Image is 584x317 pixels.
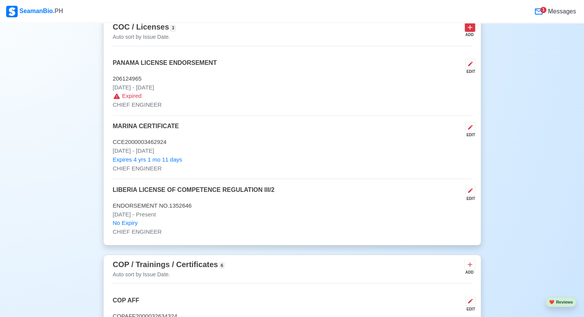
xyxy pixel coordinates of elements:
[113,201,472,210] p: ENDORSEMENT NO.1352646
[113,260,218,268] span: COP / Trainings / Certificates
[113,185,275,201] p: LIBERIA LICENSE OF COMPETENCE REGULATION III/2
[113,270,225,278] p: Auto sort by Issue Date.
[122,92,142,101] span: Expired
[462,132,475,138] div: EDIT
[113,101,472,109] p: CHIEF ENGINEER
[462,306,475,312] div: EDIT
[540,7,546,13] div: 1
[6,6,18,17] img: Logo
[113,227,472,236] p: CHIEF ENGINEER
[113,296,139,312] p: COP AFF
[113,122,179,138] p: MARINA CERTIFICATE
[113,23,169,31] span: COC / Licenses
[113,33,175,41] p: Auto sort by Issue Date.
[462,69,475,74] div: EDIT
[465,269,474,275] div: ADD
[113,210,472,219] p: [DATE] - Present
[465,32,474,38] div: ADD
[113,218,138,227] span: No Expiry
[546,297,576,307] button: heartReviews
[113,147,472,155] p: [DATE] - [DATE]
[462,195,475,201] div: EDIT
[113,83,472,92] p: [DATE] - [DATE]
[113,138,472,147] p: CCE2000003462924
[549,300,554,304] span: heart
[220,262,225,268] span: 6
[113,58,217,74] p: PANAMA LICENSE ENDORSEMENT
[546,7,576,16] span: Messages
[53,8,63,14] span: .PH
[113,74,472,83] p: 206124965
[6,6,63,17] div: SeamanBio
[113,164,472,173] p: CHIEF ENGINEER
[113,155,182,164] span: Expires 4 yrs 1 mo 11 days
[170,25,175,31] span: 3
